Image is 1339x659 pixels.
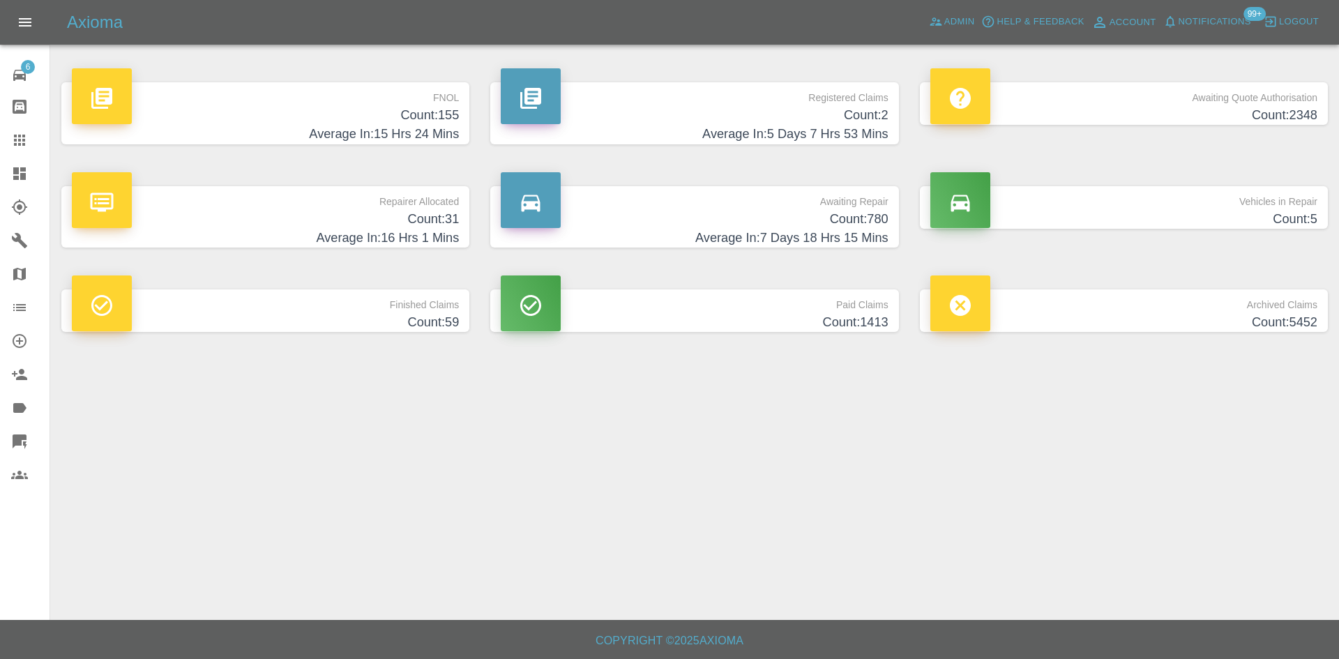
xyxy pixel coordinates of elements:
[72,125,459,144] h4: Average In: 15 Hrs 24 Mins
[501,106,888,125] h4: Count: 2
[501,313,888,332] h4: Count: 1413
[11,631,1328,651] h6: Copyright © 2025 Axioma
[8,6,42,39] button: Open drawer
[72,106,459,125] h4: Count: 155
[925,11,978,33] a: Admin
[1110,15,1156,31] span: Account
[61,289,469,332] a: Finished ClaimsCount:59
[920,82,1328,125] a: Awaiting Quote AuthorisationCount:2348
[501,229,888,248] h4: Average In: 7 Days 18 Hrs 15 Mins
[72,186,459,210] p: Repairer Allocated
[21,60,35,74] span: 6
[930,186,1317,210] p: Vehicles in Repair
[1279,14,1319,30] span: Logout
[490,82,898,144] a: Registered ClaimsCount:2Average In:5 Days 7 Hrs 53 Mins
[72,229,459,248] h4: Average In: 16 Hrs 1 Mins
[1088,11,1160,33] a: Account
[920,186,1328,229] a: Vehicles in RepairCount:5
[944,14,975,30] span: Admin
[501,82,888,106] p: Registered Claims
[72,313,459,332] h4: Count: 59
[930,289,1317,313] p: Archived Claims
[920,289,1328,332] a: Archived ClaimsCount:5452
[997,14,1084,30] span: Help & Feedback
[501,289,888,313] p: Paid Claims
[1243,7,1266,21] span: 99+
[930,106,1317,125] h4: Count: 2348
[1160,11,1255,33] button: Notifications
[72,82,459,106] p: FNOL
[1260,11,1322,33] button: Logout
[61,82,469,144] a: FNOLCount:155Average In:15 Hrs 24 Mins
[501,210,888,229] h4: Count: 780
[61,186,469,248] a: Repairer AllocatedCount:31Average In:16 Hrs 1 Mins
[501,125,888,144] h4: Average In: 5 Days 7 Hrs 53 Mins
[1179,14,1251,30] span: Notifications
[930,313,1317,332] h4: Count: 5452
[501,186,888,210] p: Awaiting Repair
[930,210,1317,229] h4: Count: 5
[72,289,459,313] p: Finished Claims
[978,11,1087,33] button: Help & Feedback
[930,82,1317,106] p: Awaiting Quote Authorisation
[67,11,123,33] h5: Axioma
[72,210,459,229] h4: Count: 31
[490,289,898,332] a: Paid ClaimsCount:1413
[490,186,898,248] a: Awaiting RepairCount:780Average In:7 Days 18 Hrs 15 Mins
